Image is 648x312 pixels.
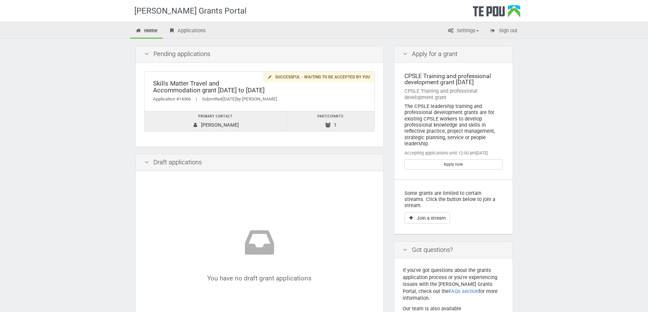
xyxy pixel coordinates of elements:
div: Draft applications [136,154,383,171]
div: CPSLE Training and professional development grant [DATE] [404,73,502,86]
span: | [191,96,202,102]
div: Application #14366 Submitted by [PERSON_NAME] [153,96,366,103]
button: Join a stream [404,212,450,224]
td: 1 [287,111,375,131]
div: Primary contact [148,113,283,120]
a: Settings [443,24,484,39]
div: Pending applications [136,46,383,63]
div: Skills Matter Travel and Accommodation grant [DATE] to [DATE] [153,80,366,94]
div: CPSLE Training and professional development grant [404,88,502,100]
a: Home [130,24,163,39]
div: The CPSLE leadership training and professional development grants are for existing CPSLE workers ... [404,103,502,147]
div: Successful - waiting to be accepted by you [263,72,374,83]
a: Sign out [485,24,522,39]
a: Apply now [404,159,502,169]
p: If you've got questions about the grants application process or you're experiencing issues with t... [403,267,504,302]
a: Applications [163,24,211,39]
div: Accepting applications until 12:00 pm[DATE] [404,150,502,156]
p: Some grants are limited to certain streams. Click the button below to join a stream. [404,190,502,209]
td: [PERSON_NAME] [145,111,287,131]
span: [DATE] [222,96,236,102]
div: Te Pou Logo [473,5,520,22]
div: Participants [290,113,371,120]
div: You have no draft grant applications [165,225,354,282]
div: Apply for a grant [394,46,513,63]
div: Got questions? [394,242,513,259]
a: FAQs section [449,288,479,294]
